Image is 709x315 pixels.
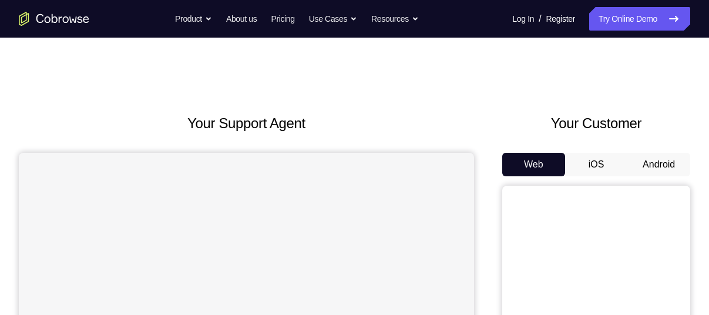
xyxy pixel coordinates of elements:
[502,153,565,176] button: Web
[565,153,628,176] button: iOS
[271,7,294,31] a: Pricing
[539,12,541,26] span: /
[546,7,575,31] a: Register
[627,153,690,176] button: Android
[502,113,690,134] h2: Your Customer
[19,113,474,134] h2: Your Support Agent
[19,12,89,26] a: Go to the home page
[371,7,419,31] button: Resources
[512,7,534,31] a: Log In
[309,7,357,31] button: Use Cases
[226,7,257,31] a: About us
[175,7,212,31] button: Product
[589,7,690,31] a: Try Online Demo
